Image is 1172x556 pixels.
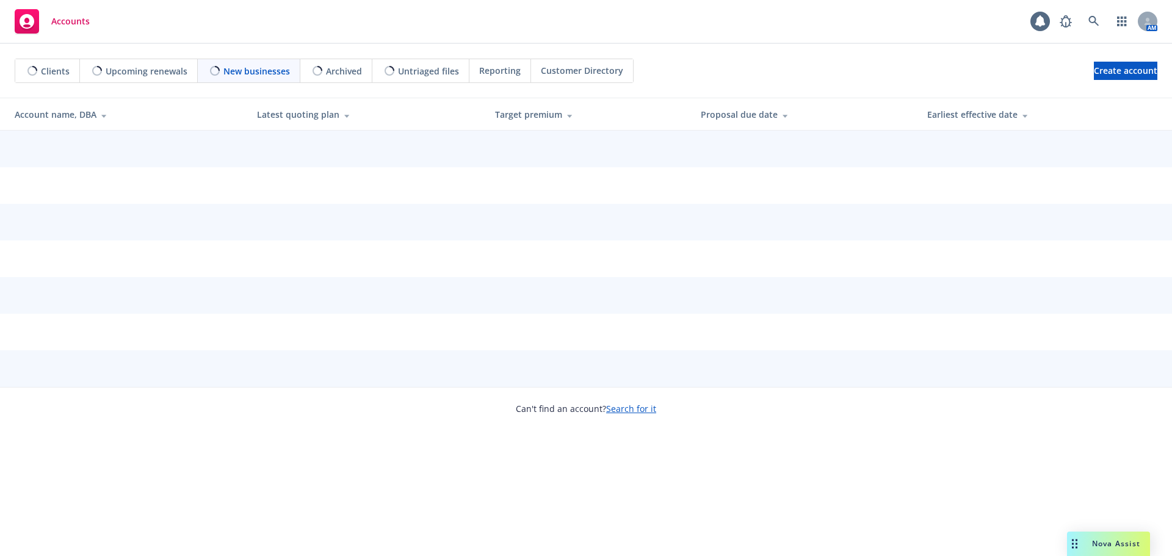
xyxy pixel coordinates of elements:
[606,403,656,414] a: Search for it
[1094,62,1157,80] a: Create account
[541,64,623,77] span: Customer Directory
[1110,9,1134,34] a: Switch app
[479,64,521,77] span: Reporting
[516,402,656,415] span: Can't find an account?
[1067,532,1150,556] button: Nova Assist
[106,65,187,78] span: Upcoming renewals
[10,4,95,38] a: Accounts
[1092,538,1140,549] span: Nova Assist
[51,16,90,26] span: Accounts
[223,65,290,78] span: New businesses
[15,108,237,121] div: Account name, DBA
[398,65,459,78] span: Untriaged files
[927,108,1162,121] div: Earliest effective date
[326,65,362,78] span: Archived
[1054,9,1078,34] a: Report a Bug
[41,65,70,78] span: Clients
[701,108,908,121] div: Proposal due date
[1082,9,1106,34] a: Search
[495,108,681,121] div: Target premium
[1094,59,1157,82] span: Create account
[1067,532,1082,556] div: Drag to move
[257,108,476,121] div: Latest quoting plan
